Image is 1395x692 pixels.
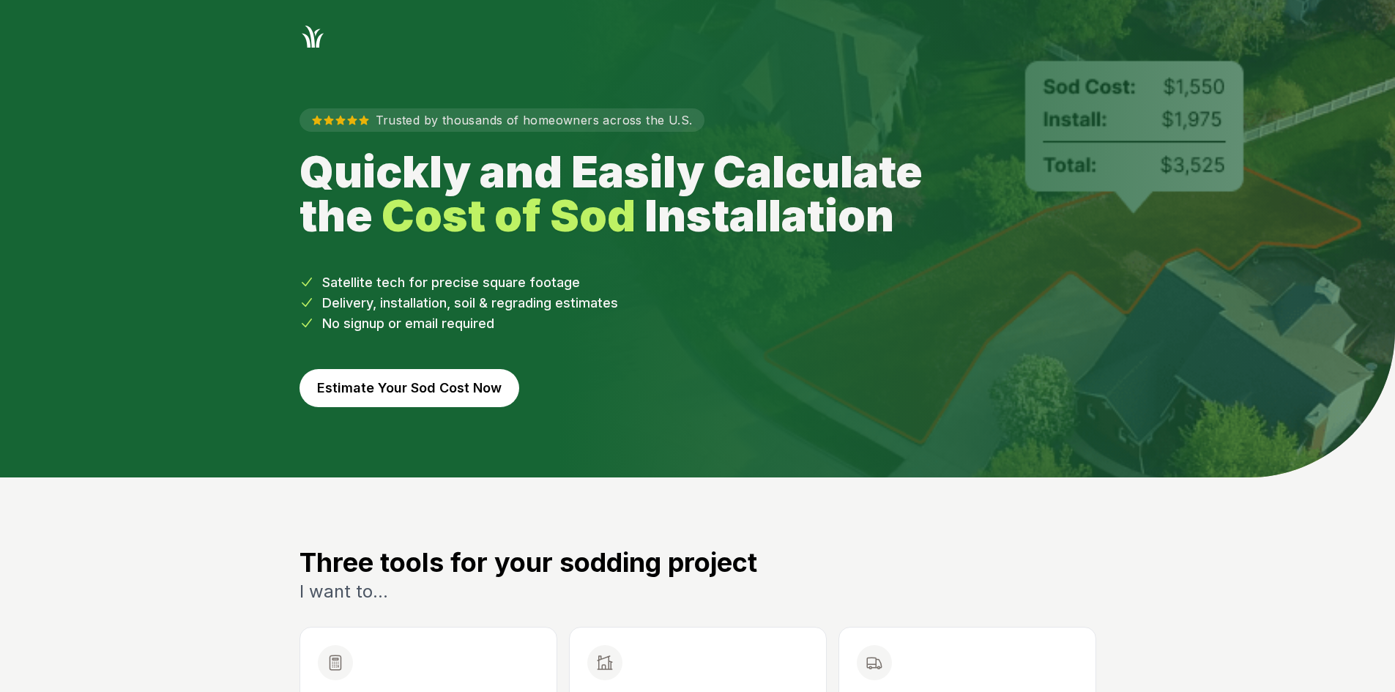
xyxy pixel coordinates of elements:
[300,293,1096,313] li: Delivery, installation, soil & regrading
[555,295,618,310] span: estimates
[300,108,704,132] p: Trusted by thousands of homeowners across the U.S.
[300,313,1096,334] li: No signup or email required
[300,369,519,407] button: Estimate Your Sod Cost Now
[300,149,956,237] h1: Quickly and Easily Calculate the Installation
[300,272,1096,293] li: Satellite tech for precise square footage
[300,580,1096,603] p: I want to...
[300,548,1096,577] h3: Three tools for your sodding project
[382,189,636,242] strong: Cost of Sod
